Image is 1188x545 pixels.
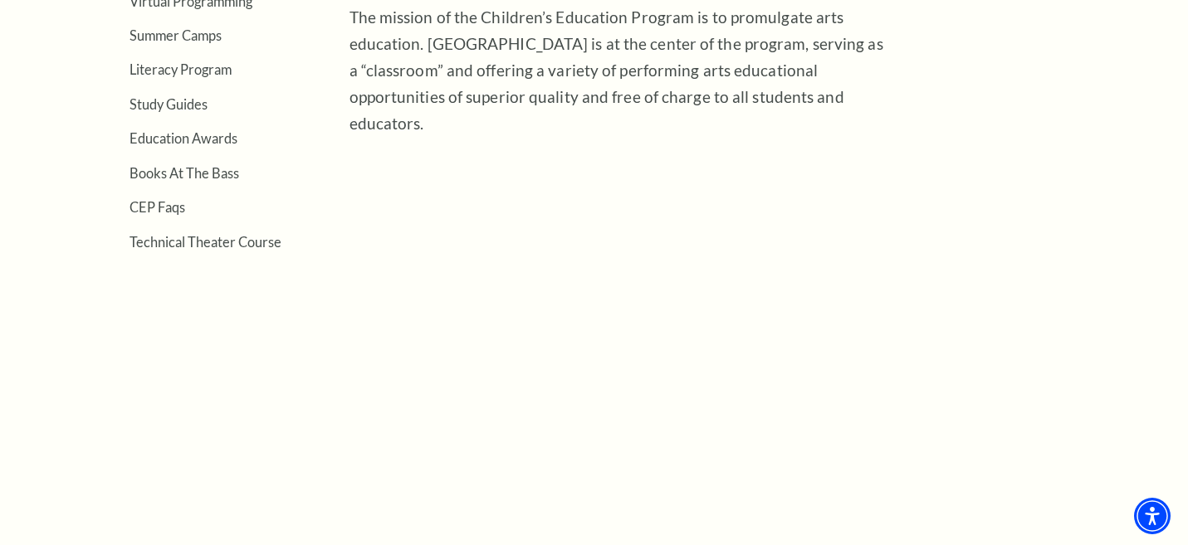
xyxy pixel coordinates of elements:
[130,234,281,250] a: Technical Theater Course
[130,96,208,112] a: Study Guides
[1134,498,1171,534] div: Accessibility Menu
[130,199,185,215] a: CEP Faqs
[350,4,889,137] p: The mission of the Children’s Education Program is to promulgate arts education. [GEOGRAPHIC_DATA...
[130,130,237,146] a: Education Awards
[350,213,889,500] iframe: Children’s Education Program of Performing Arts Fort Worth - 2024
[130,165,239,181] a: Books At The Bass
[130,61,232,77] a: Literacy Program
[130,27,222,43] a: Summer Camps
